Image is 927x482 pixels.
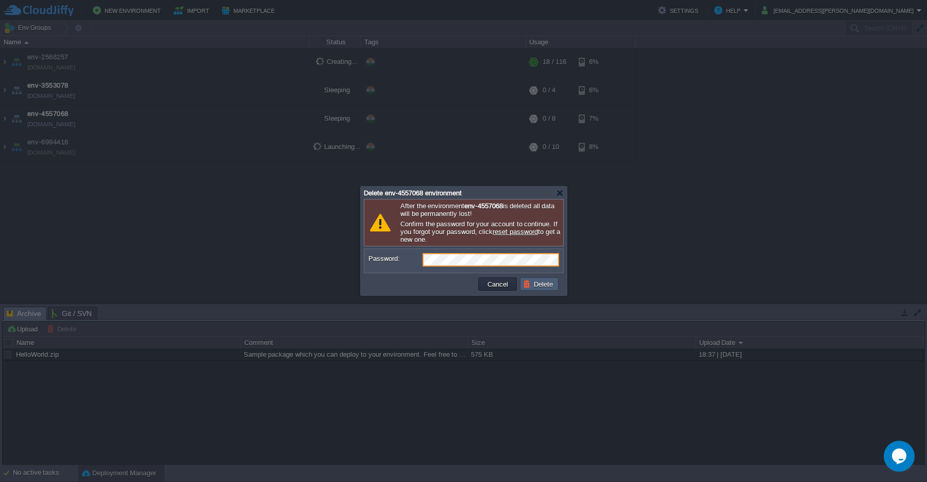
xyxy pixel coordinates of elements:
p: Confirm the password for your account to continue. If you forgot your password, click to get a ne... [400,220,561,243]
button: Delete [523,279,556,289]
iframe: chat widget [884,441,917,472]
button: Cancel [484,279,511,289]
b: env-4557068 [464,202,502,210]
p: After the environment is deleted all data will be permanently lost! [400,202,561,218]
label: Password: [368,253,422,264]
span: Delete env-4557068 environment [364,189,462,197]
a: reset password [493,228,538,236]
